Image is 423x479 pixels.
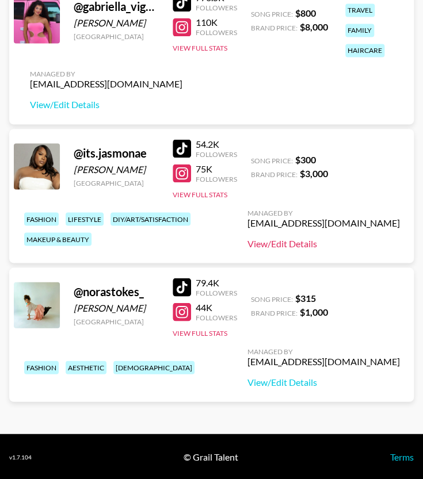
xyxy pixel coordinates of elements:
div: 110K [196,17,237,28]
div: makeup & beauty [24,232,92,246]
strong: $ 3,000 [300,167,328,178]
a: Terms [390,451,414,462]
strong: $ 315 [295,292,316,303]
div: @ norastokes_ [74,284,159,298]
div: [DEMOGRAPHIC_DATA] [113,361,195,374]
span: Brand Price: [251,24,298,32]
a: View/Edit Details [30,99,182,110]
div: 54.2K [196,138,237,150]
span: Brand Price: [251,170,298,178]
div: [PERSON_NAME] [74,163,159,175]
a: View/Edit Details [247,237,400,249]
div: fashion [24,212,59,225]
span: Song Price: [251,294,293,303]
strong: $ 8,000 [300,21,328,32]
div: diy/art/satisfaction [110,212,190,225]
div: haircare [345,44,384,57]
button: View Full Stats [173,190,227,198]
div: © Grail Talent [184,451,238,462]
strong: $ 300 [295,154,316,164]
div: 79.4K [196,277,237,288]
button: View Full Stats [173,44,227,52]
div: 44K [196,301,237,313]
div: [PERSON_NAME] [74,302,159,313]
div: Managed By [247,347,400,355]
div: [GEOGRAPHIC_DATA] [74,178,159,187]
a: View/Edit Details [247,376,400,388]
div: aesthetic [66,361,106,374]
div: 75K [196,163,237,174]
div: fashion [24,361,59,374]
span: Song Price: [251,156,293,164]
strong: $ 1,000 [300,306,328,317]
div: Followers [196,150,237,158]
strong: $ 800 [295,7,316,18]
div: Managed By [30,70,182,78]
span: Song Price: [251,10,293,18]
div: Managed By [247,208,400,217]
div: Followers [196,313,237,321]
div: @ its.jasmonae [74,145,159,160]
div: [GEOGRAPHIC_DATA] [74,317,159,325]
div: v 1.7.104 [9,453,32,461]
div: [GEOGRAPHIC_DATA] [74,32,159,41]
div: [EMAIL_ADDRESS][DOMAIN_NAME] [247,355,400,367]
span: Brand Price: [251,308,298,317]
div: Followers [196,174,237,183]
div: family [345,24,374,37]
button: View Full Stats [173,328,227,337]
div: lifestyle [66,212,104,225]
div: [PERSON_NAME] [74,17,159,29]
div: [EMAIL_ADDRESS][DOMAIN_NAME] [247,217,400,228]
div: Followers [196,288,237,297]
div: travel [345,3,375,17]
div: Followers [196,3,237,12]
div: [EMAIL_ADDRESS][DOMAIN_NAME] [30,78,182,90]
div: Followers [196,28,237,37]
